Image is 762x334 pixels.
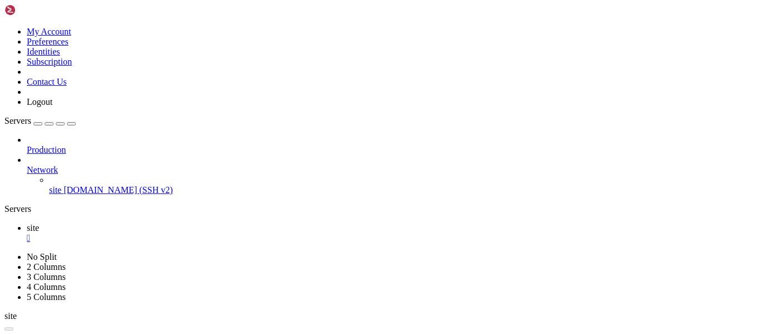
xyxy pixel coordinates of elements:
li: Network [27,155,758,195]
a: Network [27,165,758,175]
a: No Split [27,252,57,262]
a: My Account [27,27,71,36]
span: Network [27,165,58,175]
a: 4 Columns [27,282,66,292]
a: 2 Columns [27,262,66,272]
x-row: Connecting [DOMAIN_NAME]... [4,4,616,15]
img: Shellngn [4,4,69,16]
a: Subscription [27,57,72,66]
a: 5 Columns [27,292,66,302]
div: (0, 1) [4,15,9,26]
div: Servers [4,204,758,214]
a: Preferences [27,37,69,46]
span: [DOMAIN_NAME] (SSH v2) [64,185,173,195]
a: site [DOMAIN_NAME] (SSH v2) [49,185,758,195]
a:  [27,233,758,243]
a: Servers [4,116,76,125]
a: 3 Columns [27,272,66,282]
li: site [DOMAIN_NAME] (SSH v2) [49,175,758,195]
li: Production [27,135,758,155]
span: Production [27,145,66,154]
a: Contact Us [27,77,67,86]
span: site [49,185,61,195]
a: Logout [27,97,52,107]
a: Production [27,145,758,155]
span: Servers [4,116,31,125]
a: Identities [27,47,60,56]
a: site [27,223,758,243]
span: site [27,223,39,233]
span: site [4,311,17,321]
